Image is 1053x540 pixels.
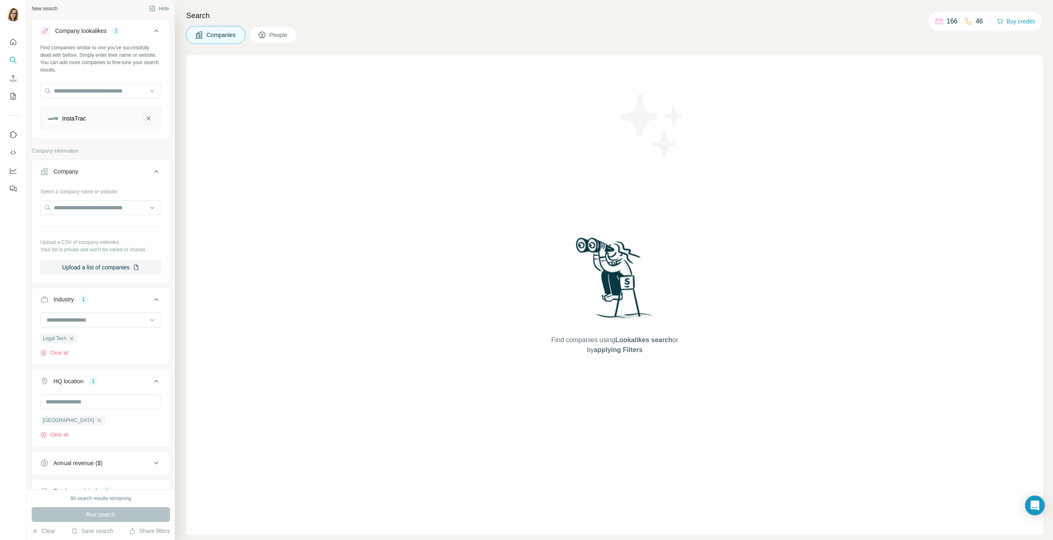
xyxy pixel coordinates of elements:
[47,113,59,124] img: InstaTrac-logo
[7,89,20,104] button: My lists
[32,453,169,473] button: Annual revenue ($)
[40,260,161,275] button: Upload a list of companies
[53,487,97,495] div: Employees (size)
[40,246,161,253] p: Your list is private and won't be saved or shared.
[53,295,74,304] div: Industry
[40,349,68,357] button: Clear all
[32,21,169,44] button: Company lookalikes1
[55,27,107,35] div: Company lookalikes
[40,431,68,438] button: Clear all
[976,16,983,26] p: 46
[7,8,20,21] img: Avatar
[143,113,154,124] button: InstaTrac-remove-button
[32,147,170,155] p: Company information
[7,35,20,49] button: Quick start
[62,114,86,123] div: InstaTrac
[615,88,689,162] img: Surfe Illustration - Stars
[206,31,237,39] span: Companies
[53,377,83,385] div: HQ location
[32,5,58,12] div: New search
[79,296,88,303] div: 1
[7,181,20,196] button: Feedback
[572,235,658,327] img: Surfe Illustration - Woman searching with binoculars
[53,459,102,467] div: Annual revenue ($)
[53,167,78,176] div: Company
[111,27,121,35] div: 1
[7,71,20,86] button: Enrich CSV
[615,336,673,343] span: Lookalikes search
[40,239,161,246] p: Upload a CSV of company websites.
[43,417,94,424] span: [GEOGRAPHIC_DATA]
[70,495,131,502] div: 80 search results remaining
[594,346,642,353] span: applying Filters
[129,527,170,535] button: Share filters
[32,527,55,535] button: Clear
[269,31,288,39] span: People
[997,16,1035,27] button: Buy credits
[32,290,169,313] button: Industry1
[1025,496,1045,515] div: Open Intercom Messenger
[32,481,169,504] button: Employees (size)3
[40,44,161,74] div: Find companies similar to one you've successfully dealt with before. Simply enter their name or w...
[7,53,20,67] button: Search
[946,16,958,26] p: 166
[186,10,1043,21] h4: Search
[7,163,20,178] button: Dashboard
[102,487,112,495] div: 3
[143,2,175,15] button: Hide
[32,162,169,185] button: Company
[32,371,169,394] button: HQ location1
[40,185,161,195] div: Select a company name or website
[88,378,98,385] div: 1
[549,335,680,355] span: Find companies using or by
[7,127,20,142] button: Use Surfe on LinkedIn
[43,335,67,342] span: Legal Tech
[71,527,113,535] button: Save search
[7,145,20,160] button: Use Surfe API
